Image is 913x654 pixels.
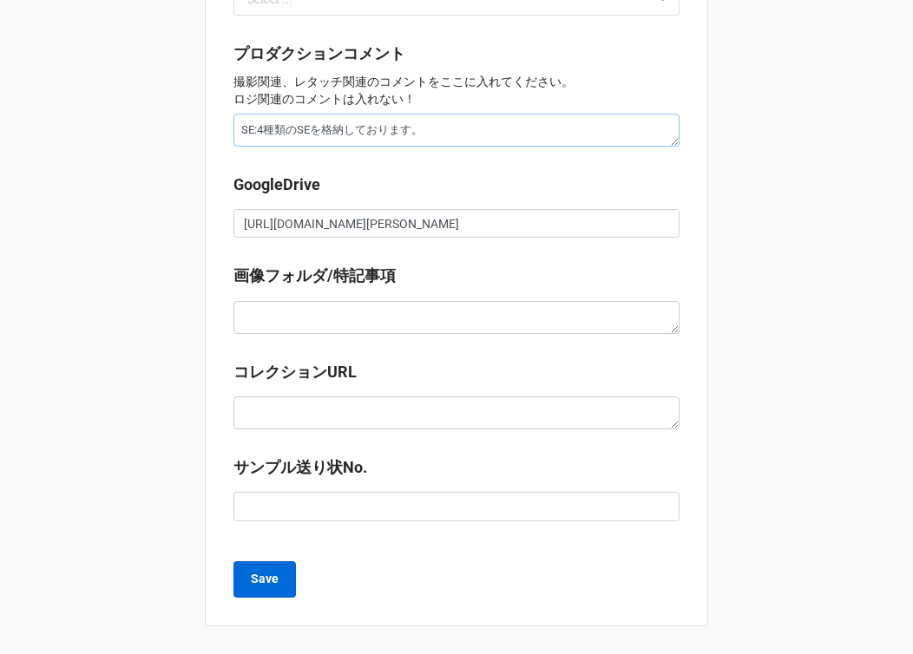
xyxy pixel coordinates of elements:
textarea: SE:4種類のSEを格納しております。 [233,114,680,147]
button: Save [233,561,296,598]
label: 画像フォルダ/特記事項 [233,264,396,288]
label: GoogleDrive [233,173,320,197]
label: プロダクションコメント [233,42,405,66]
p: 撮影関連、レタッチ関連のコメントをここに入れてください。 ロジ関連のコメントは入れない！ [233,73,680,108]
label: サンプル送り状No. [233,455,367,480]
label: コレクションURL [233,360,357,384]
b: Save [251,570,279,588]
